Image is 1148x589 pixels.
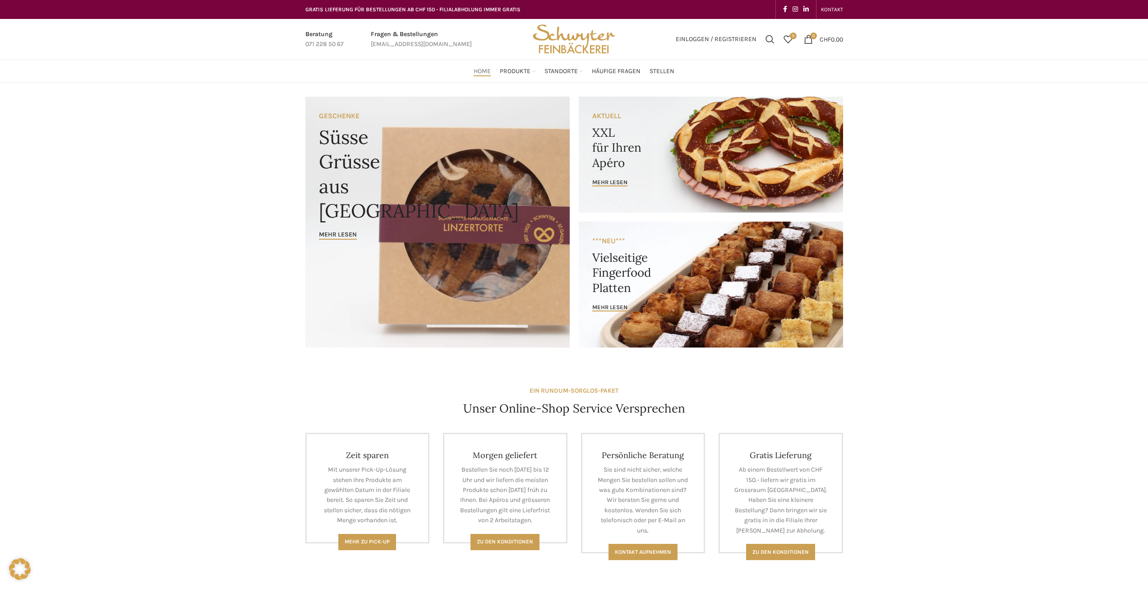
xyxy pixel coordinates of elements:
h4: Zeit sparen [320,450,415,460]
a: Banner link [579,222,843,348]
p: Ab einem Bestellwert von CHF 150.- liefern wir gratis im Grossraum [GEOGRAPHIC_DATA]. Haben Sie e... [733,465,828,536]
p: Mit unserer Pick-Up-Lösung stehen Ihre Produkte am gewählten Datum in der Filiale bereit. So spar... [320,465,415,525]
a: Instagram social link [790,3,801,16]
strong: EIN RUNDUM-SORGLOS-PAKET [530,387,618,394]
span: Standorte [544,67,578,76]
a: Zu den konditionen [746,544,815,560]
a: Infobox link [305,29,344,50]
a: Zu den Konditionen [470,534,539,550]
a: Häufige Fragen [592,62,641,80]
a: Standorte [544,62,583,80]
span: mehr lesen [592,179,627,186]
a: Infobox link [371,29,472,50]
span: Kontakt aufnehmen [615,549,671,555]
span: Mehr zu Pick-Up [345,538,390,545]
div: Main navigation [301,62,848,80]
span: Home [474,67,491,76]
a: Site logo [530,35,618,42]
div: Meine Wunschliste [779,30,797,48]
a: Home [474,62,491,80]
span: KONTAKT [821,6,843,13]
h4: Persönliche Beratung [596,450,691,460]
h4: Gratis Lieferung [733,450,828,460]
span: Zu den konditionen [752,549,809,555]
span: Stellen [650,67,674,76]
span: GRATIS LIEFERUNG FÜR BESTELLUNGEN AB CHF 150 - FILIALABHOLUNG IMMER GRATIS [305,6,521,13]
a: 0 CHF0.00 [799,30,848,48]
a: Facebook social link [780,3,790,16]
a: Linkedin social link [801,3,811,16]
bdi: 0.00 [820,35,843,43]
p: Bestellen Sie noch [DATE] bis 12 Uhr und wir liefern die meisten Produkte schon [DATE] früh zu Ih... [458,465,553,525]
a: Einloggen / Registrieren [671,30,761,48]
span: 0 [790,32,797,39]
a: mehr lesen [592,179,627,187]
a: Mehr zu Pick-Up [338,534,396,550]
span: Einloggen / Registrieren [676,36,756,42]
a: Kontakt aufnehmen [609,544,678,560]
p: Sie sind nicht sicher, welche Mengen Sie bestellen sollen und was gute Kombinationen sind? Wir be... [596,465,691,536]
span: Häufige Fragen [592,67,641,76]
a: Produkte [500,62,535,80]
h4: Morgen geliefert [458,450,553,460]
span: Zu den Konditionen [477,538,533,545]
span: Produkte [500,67,530,76]
a: Banner link [305,97,570,348]
img: Bäckerei Schwyter [530,19,618,60]
a: Banner link [579,97,843,213]
h4: Unser Online-Shop Service Versprechen [463,400,685,417]
a: Suchen [761,30,779,48]
a: 0 [779,30,797,48]
span: 0 [810,32,817,39]
a: KONTAKT [821,0,843,19]
a: Stellen [650,62,674,80]
span: CHF [820,35,831,43]
div: Secondary navigation [816,0,848,19]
